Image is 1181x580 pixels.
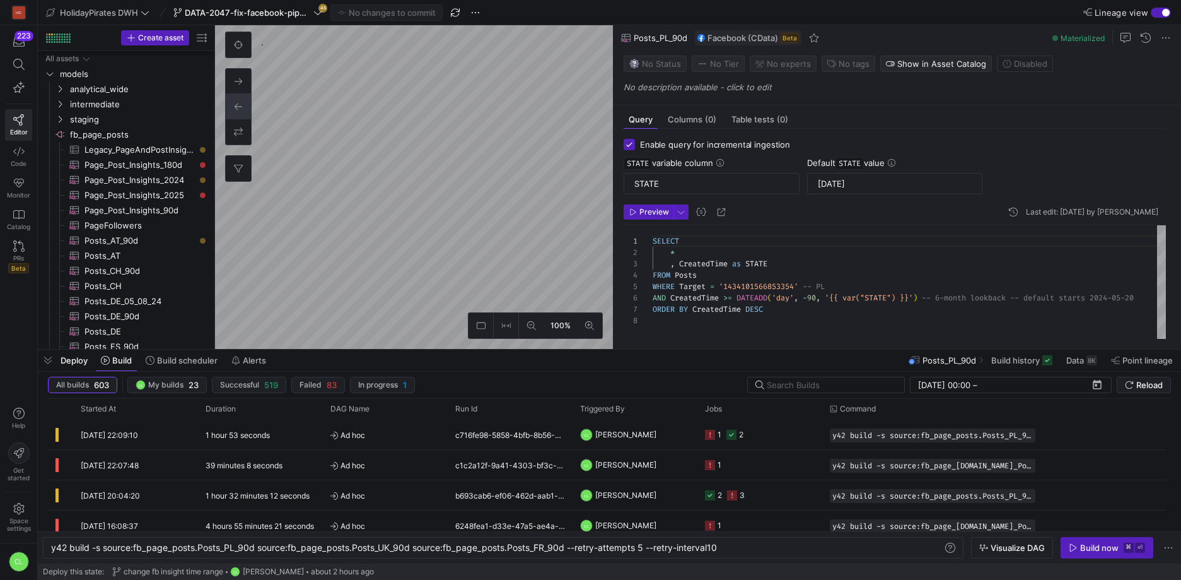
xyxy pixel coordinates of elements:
[794,293,798,303] span: ,
[43,248,209,263] div: Press SPACE to select this row.
[629,59,681,69] span: No Status
[624,315,637,326] div: 8
[226,350,272,371] button: Alerts
[777,115,788,124] span: (0)
[707,33,778,43] span: Facebook (CData)
[94,380,109,390] span: 603
[13,6,25,19] div: HG
[1026,208,1158,216] div: Last edit: [DATE] by [PERSON_NAME]
[807,293,816,303] span: 90
[1086,355,1097,365] div: 8K
[500,542,707,553] span: s.Posts_FR_90d --retry-attempts 5 --retry-interval
[448,420,573,449] div: c716fe98-5858-4bfb-8b56-5b73fd00e20c
[70,82,207,97] span: analytical_wide
[84,279,195,293] span: Posts_CH​​​​​​​​​
[731,115,788,124] span: Table tests
[832,492,1033,500] span: y42 build -s source:fb_page_posts.Posts_PL_90d source:fb_page_posts.Posts_ES_90d source:fb_page_p...
[84,324,195,339] span: Posts_DE​​​​​​​​​
[772,293,794,303] span: 'day'
[43,187,209,203] div: Press SPACE to select this row.
[350,377,415,393] button: In progress1
[43,278,209,293] a: Posts_CH​​​​​​​​​
[5,172,32,204] a: Monitor
[670,293,719,303] span: CreatedTime
[43,81,209,97] div: Press SPACE to select this row.
[816,293,820,303] span: ,
[48,420,1166,450] div: Press SPACE to select this row.
[136,380,146,390] div: CL
[991,355,1040,365] span: Build history
[624,235,637,247] div: 1
[697,59,707,69] img: No tier
[51,542,272,553] span: y42 build -s source:fb_page_posts.Posts_PL_90d sou
[803,293,807,303] span: -
[84,264,195,278] span: Posts_CH_90d​​​​​​​​​
[43,263,209,278] a: Posts_CH_90d​​​​​​​​​
[624,158,713,168] span: variable column
[697,59,739,69] span: No Tier
[718,480,722,510] div: 2
[745,304,763,314] span: DESC
[634,33,687,43] span: Posts_PL_90d
[718,420,721,449] div: 1
[1105,350,1178,371] button: Point lineage
[718,450,721,480] div: 1
[624,281,637,292] div: 5
[43,203,209,218] a: Page_Post_Insights_90d​​​​​​​​​
[81,461,139,470] span: [DATE] 22:07:48
[675,270,697,280] span: Posts
[43,248,209,263] a: Posts_AT​​​​​​​​​
[839,59,870,69] span: No tags
[43,293,209,309] a: Posts_DE_05_08_24​​​​​​​​​
[264,380,278,390] span: 519
[624,304,637,315] div: 7
[624,292,637,304] div: 6
[705,115,716,124] span: (0)
[653,236,679,246] span: SELECT
[1136,380,1163,390] span: Reload
[84,340,195,354] span: Posts_ES_90d​​​​​​​​​
[43,324,209,339] div: Press SPACE to select this row.
[84,249,195,263] span: Posts_AT​​​​​​​​​
[60,8,138,18] span: HolidayPirates DWH
[653,270,670,280] span: FROM
[43,339,209,354] div: Press SPACE to select this row.
[8,466,30,482] span: Get started
[624,157,652,170] span: STATE
[692,304,741,314] span: CreatedTime
[7,191,30,199] span: Monitor
[624,204,673,220] button: Preview
[243,567,304,576] span: [PERSON_NAME]
[43,142,209,157] a: Legacy_PageAndPostInsights​​​​​​​​​
[822,56,875,72] button: No tags
[43,97,209,112] div: Press SPACE to select this row.
[580,429,593,441] div: CL
[10,128,28,136] span: Editor
[1135,543,1145,553] kbd: ⏎
[84,218,195,233] span: PageFollowers​​​​​​​​​
[653,293,666,303] span: AND
[740,480,745,510] div: 3
[922,355,976,365] span: Posts_PL_90d
[109,564,377,580] button: change fb insight time rangeCL[PERSON_NAME]about 2 hours ago
[70,97,207,112] span: intermediate
[121,30,189,45] button: Create asset
[43,233,209,248] div: Press SPACE to select this row.
[185,8,311,18] span: DATA-2047-fix-facebook-pipeline
[43,142,209,157] div: Press SPACE to select this row.
[991,543,1045,553] span: Visualize DAG
[640,139,790,150] span: Enable query for incremental ingestion
[43,157,209,172] div: Press SPACE to select this row.
[330,481,440,511] span: Ad hoc
[5,30,32,53] button: 223
[1117,377,1171,393] button: Reload
[448,480,573,510] div: b693cab6-ef06-462d-aab1-f93363f6c2d9
[668,115,716,124] span: Columns
[679,304,688,314] span: BY
[1095,8,1148,18] span: Lineage view
[84,203,195,218] span: Page_Post_Insights_90d​​​​​​​​​
[971,537,1053,559] button: Visualize DAG
[61,355,88,365] span: Deploy
[84,158,195,172] span: Page_Post_Insights_180d​​​​​​​​​
[5,204,32,235] a: Catalog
